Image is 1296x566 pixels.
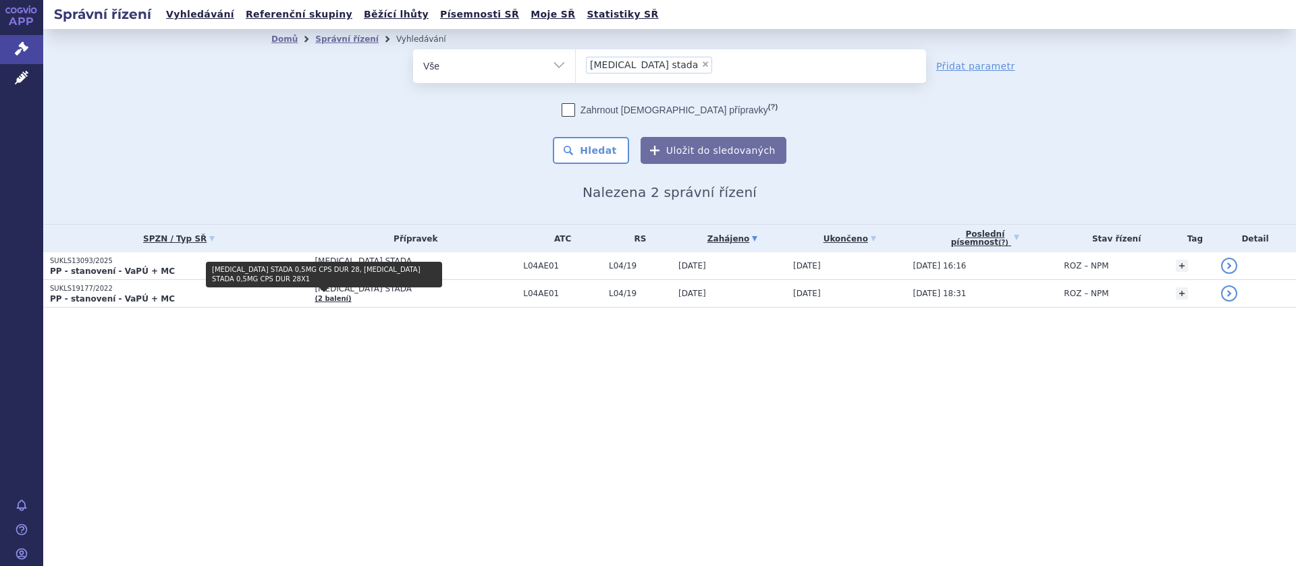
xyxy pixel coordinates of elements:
[609,261,672,271] span: L04/19
[50,266,175,276] strong: PP - stanovení - VaPÚ + MC
[998,239,1008,247] abbr: (?)
[308,225,516,252] th: Přípravek
[436,5,523,24] a: Písemnosti SŘ
[1176,287,1188,300] a: +
[716,56,724,73] input: [MEDICAL_DATA] stada
[678,229,786,248] a: Zahájeno
[562,103,778,117] label: Zahrnout [DEMOGRAPHIC_DATA] přípravky
[523,261,602,271] span: L04AE01
[315,295,351,302] a: (2 balení)
[242,5,356,24] a: Referenční skupiny
[1064,261,1108,271] span: ROZ – NPM
[609,289,672,298] span: L04/19
[936,59,1015,73] a: Přidat parametr
[523,289,602,298] span: L04AE01
[315,256,516,266] span: [MEDICAL_DATA] STADA
[1169,225,1214,252] th: Tag
[1214,225,1296,252] th: Detail
[516,225,602,252] th: ATC
[768,103,778,111] abbr: (?)
[526,5,579,24] a: Moje SŘ
[50,294,175,304] strong: PP - stanovení - VaPÚ + MC
[583,5,662,24] a: Statistiky SŘ
[1221,285,1237,302] a: detail
[43,5,162,24] h2: Správní řízení
[913,289,967,298] span: [DATE] 18:31
[913,225,1058,252] a: Poslednípísemnost(?)
[678,289,706,298] span: [DATE]
[793,229,906,248] a: Ukončeno
[271,34,298,44] a: Domů
[641,137,786,164] button: Uložit do sledovaných
[678,261,706,271] span: [DATE]
[315,284,516,293] span: [MEDICAL_DATA] STADA
[162,5,238,24] a: Vyhledávání
[553,137,629,164] button: Hledat
[50,229,308,248] a: SPZN / Typ SŘ
[583,184,757,200] span: Nalezena 2 správní řízení
[701,60,709,68] span: ×
[913,261,967,271] span: [DATE] 16:16
[396,29,464,49] li: Vyhledávání
[793,261,821,271] span: [DATE]
[793,289,821,298] span: [DATE]
[1057,225,1169,252] th: Stav řízení
[315,267,351,275] a: (2 balení)
[1221,258,1237,274] a: detail
[50,284,308,293] p: SUKLS19177/2022
[602,225,672,252] th: RS
[360,5,433,24] a: Běžící lhůty
[50,256,308,266] p: SUKLS13093/2025
[1064,289,1108,298] span: ROZ – NPM
[590,60,698,69] span: [MEDICAL_DATA] stada
[1176,260,1188,272] a: +
[315,34,379,44] a: Správní řízení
